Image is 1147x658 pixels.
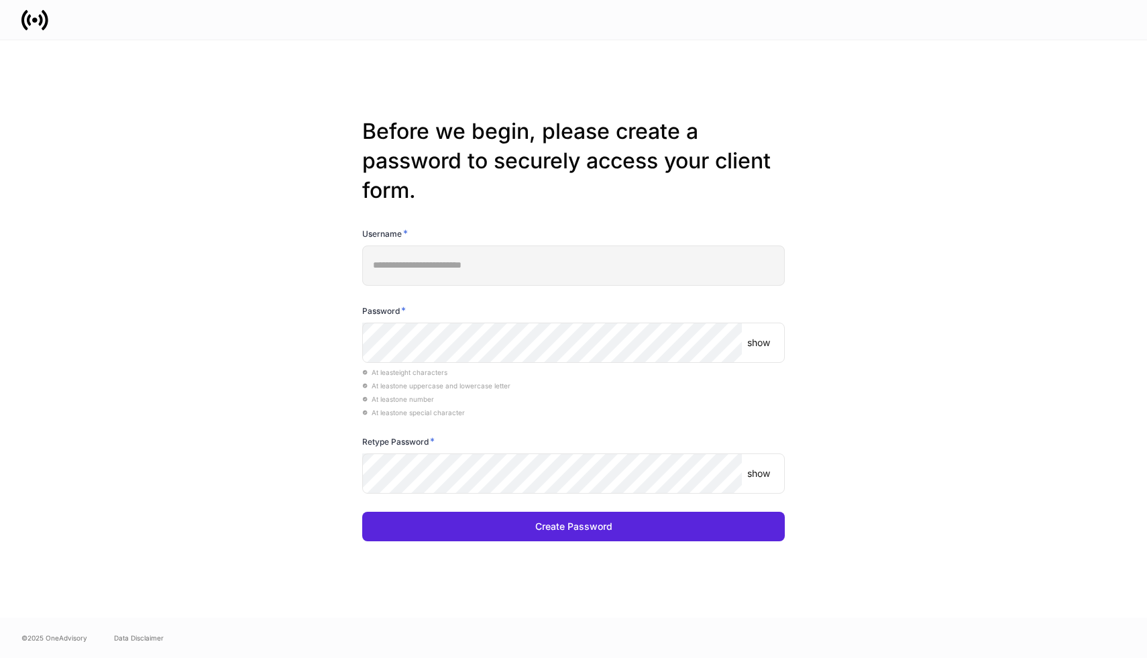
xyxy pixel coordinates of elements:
div: Create Password [535,520,612,533]
h6: Retype Password [362,435,435,448]
span: At least one special character [362,408,465,417]
p: show [747,467,770,480]
h6: Username [362,227,408,240]
button: Create Password [362,512,785,541]
span: At least eight characters [362,368,447,376]
span: © 2025 OneAdvisory [21,633,87,643]
a: Data Disclaimer [114,633,164,643]
span: At least one uppercase and lowercase letter [362,382,510,390]
p: show [747,336,770,349]
span: At least one number [362,395,434,403]
h2: Before we begin, please create a password to securely access your client form. [362,117,785,205]
h6: Password [362,304,406,317]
